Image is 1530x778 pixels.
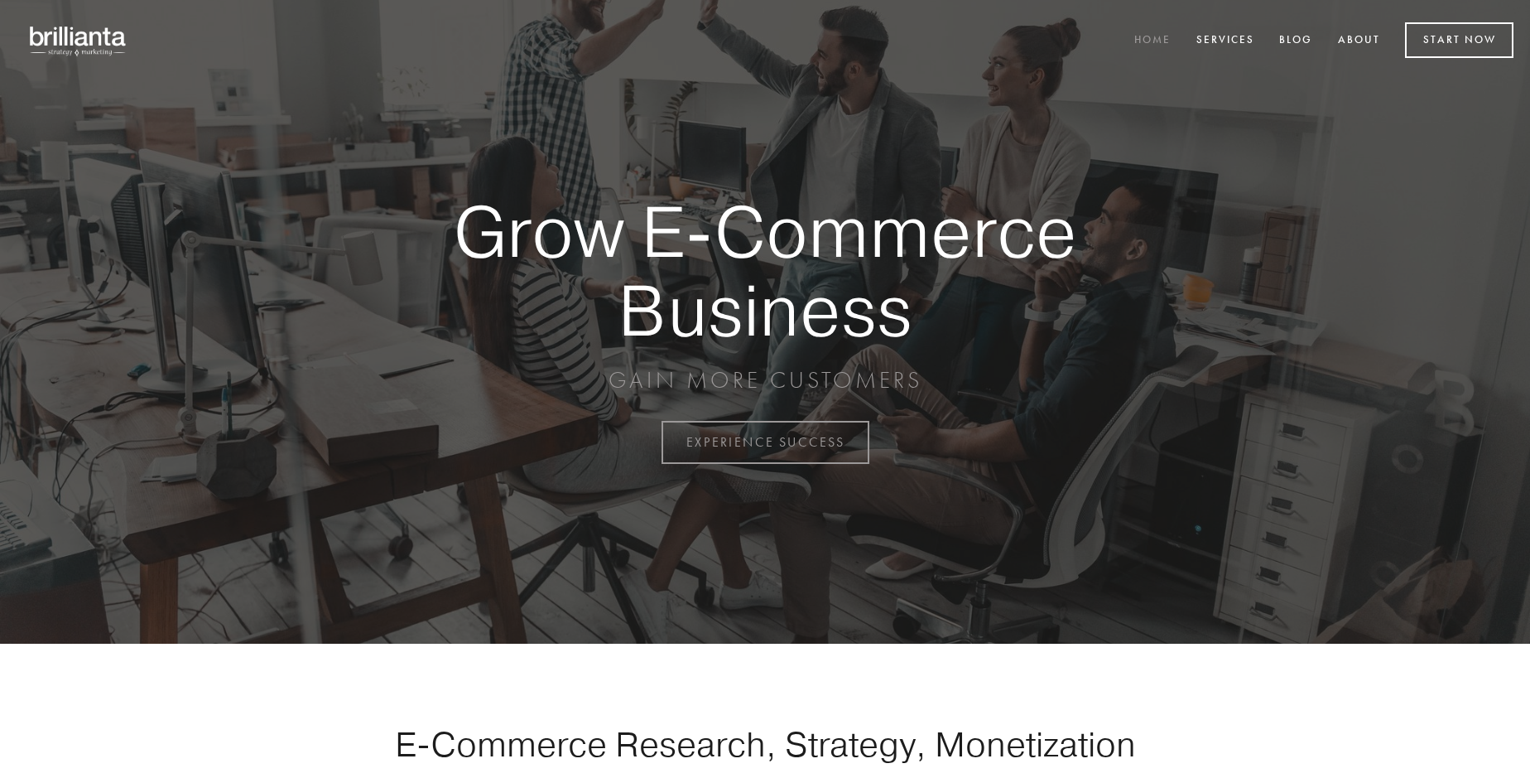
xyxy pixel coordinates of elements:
img: brillianta - research, strategy, marketing [17,17,141,65]
a: Start Now [1405,22,1513,58]
strong: Grow E-Commerce Business [396,192,1134,349]
a: About [1327,27,1391,55]
p: GAIN MORE CUSTOMERS [396,365,1134,395]
a: Services [1186,27,1265,55]
a: EXPERIENCE SUCCESS [662,421,869,464]
h1: E-Commerce Research, Strategy, Monetization [343,723,1187,765]
a: Home [1123,27,1181,55]
a: Blog [1268,27,1323,55]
